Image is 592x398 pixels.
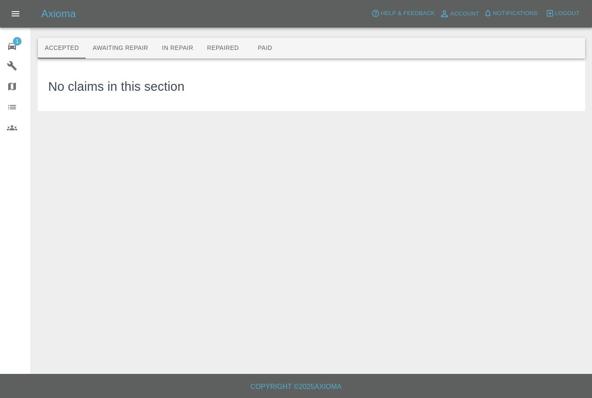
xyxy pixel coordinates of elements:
span: Logout [555,9,580,19]
span: Help & Feedback [381,9,435,19]
button: In Repair [155,38,200,59]
span: 1 [13,37,22,46]
h5: Axioma [41,7,76,21]
span: Notifications [493,9,538,19]
button: Repaired [200,38,246,59]
button: Paid [246,38,284,59]
button: Logout [543,7,582,20]
button: Notifications [481,7,540,20]
span: Account [450,9,479,19]
h3: No claims in this section [48,77,185,96]
button: Accepted [38,38,86,59]
h6: Copyright © 2025 Axioma [7,381,585,393]
button: Awaiting Repair [86,38,155,59]
button: Open drawer [5,3,26,24]
a: Account [437,7,481,21]
button: Help & Feedback [369,7,437,20]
